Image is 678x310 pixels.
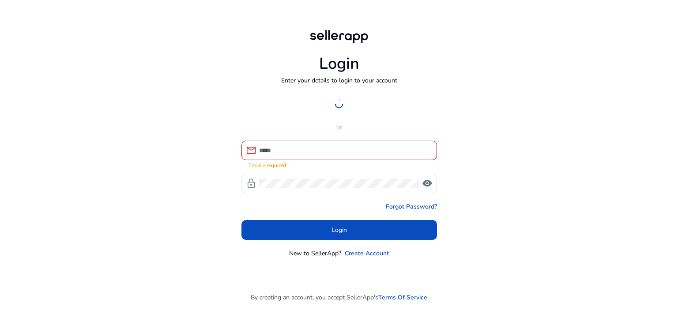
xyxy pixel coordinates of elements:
h1: Login [319,54,359,73]
span: lock [246,178,256,189]
a: Create Account [345,249,389,258]
span: mail [246,145,256,156]
p: or [241,123,437,132]
strong: required [267,162,286,169]
mat-error: Email is [249,160,430,169]
a: Terms Of Service [378,293,427,302]
a: Forgot Password? [386,202,437,211]
span: visibility [422,178,433,189]
p: Enter your details to login to your account [281,76,397,85]
button: Login [241,220,437,240]
p: New to SellerApp? [289,249,341,258]
span: Login [331,225,347,235]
